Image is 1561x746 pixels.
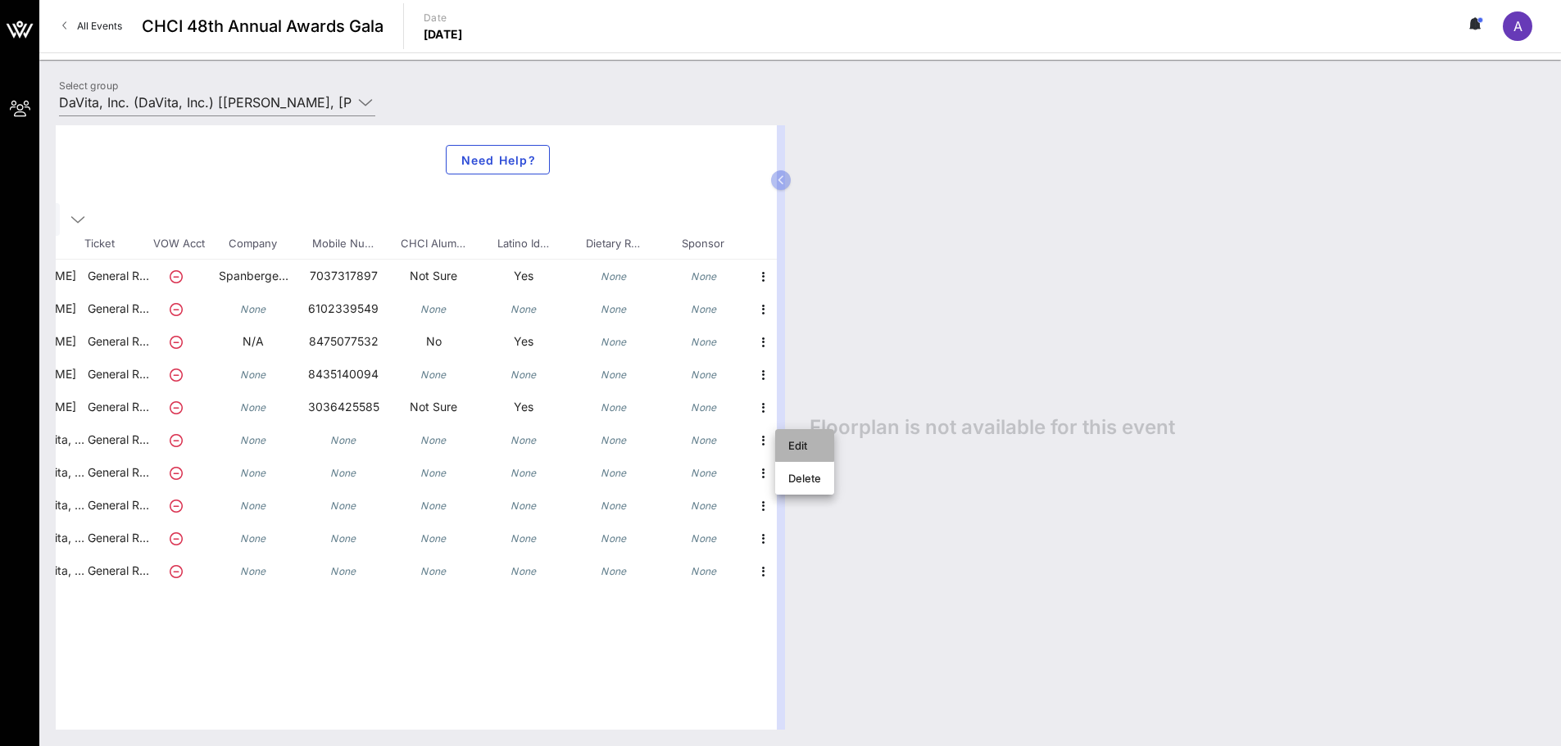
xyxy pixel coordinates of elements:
[691,401,717,414] i: None
[601,434,627,446] i: None
[691,270,717,283] i: None
[601,368,627,381] i: None
[511,500,537,512] i: None
[479,325,569,358] p: Yes
[511,532,537,545] i: None
[150,236,207,252] span: VOW Acct
[511,368,537,381] i: None
[240,565,266,577] i: None
[85,554,151,587] p: General R…
[388,236,478,252] span: CHCI Alum…
[788,439,821,452] div: Edit
[420,434,447,446] i: None
[601,467,627,479] i: None
[298,260,388,292] p: 7037317897
[298,358,388,391] p: 8435140094
[330,467,356,479] i: None
[240,368,266,381] i: None
[460,153,536,167] span: Need Help?
[142,14,383,38] span: CHCI 48th Annual Awards Gala
[691,368,717,381] i: None
[207,236,297,252] span: Company
[77,20,122,32] span: All Events
[420,532,447,545] i: None
[298,325,388,358] p: 8475077532
[1513,18,1522,34] span: A
[691,434,717,446] i: None
[240,434,266,446] i: None
[84,236,150,252] span: Ticket
[511,565,537,577] i: None
[424,10,463,26] p: Date
[85,391,151,423] p: General R…
[601,336,627,348] i: None
[85,456,151,489] p: General R…
[479,391,569,423] p: Yes
[601,500,627,512] i: None
[240,500,266,512] i: None
[478,236,568,252] span: Latino Id…
[601,565,627,577] i: None
[85,423,151,456] p: General R…
[59,79,118,92] label: Select group
[511,467,537,479] i: None
[420,303,447,315] i: None
[446,145,550,174] button: Need Help?
[85,325,151,358] p: General R…
[691,500,717,512] i: None
[420,565,447,577] i: None
[691,303,717,315] i: None
[420,467,447,479] i: None
[208,260,298,292] p: Spanberge…
[658,236,748,252] span: Sponsor
[297,236,388,252] span: Mobile Nu…
[420,500,447,512] i: None
[788,472,821,485] div: Delete
[388,391,479,423] p: Not Sure
[601,270,627,283] i: None
[479,260,569,292] p: Yes
[330,500,356,512] i: None
[330,434,356,446] i: None
[420,368,447,381] i: None
[208,325,298,358] p: N/A
[691,532,717,545] i: None
[85,489,151,522] p: General R…
[810,415,1175,440] span: Floorplan is not available for this event
[85,260,151,292] p: General R…
[330,532,356,545] i: None
[85,292,151,325] p: General R…
[388,260,479,292] p: Not Sure
[298,292,388,325] p: 6102339549
[240,532,266,545] i: None
[511,303,537,315] i: None
[568,236,658,252] span: Dietary R…
[52,13,132,39] a: All Events
[388,325,479,358] p: No
[424,26,463,43] p: [DATE]
[298,391,388,423] p: 3036425585
[691,336,717,348] i: None
[511,434,537,446] i: None
[240,303,266,315] i: None
[85,522,151,554] p: General R…
[601,532,627,545] i: None
[330,565,356,577] i: None
[601,303,627,315] i: None
[240,467,266,479] i: None
[1503,11,1532,41] div: A
[601,401,627,414] i: None
[691,565,717,577] i: None
[240,401,266,414] i: None
[85,358,151,391] p: General R…
[691,467,717,479] i: None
